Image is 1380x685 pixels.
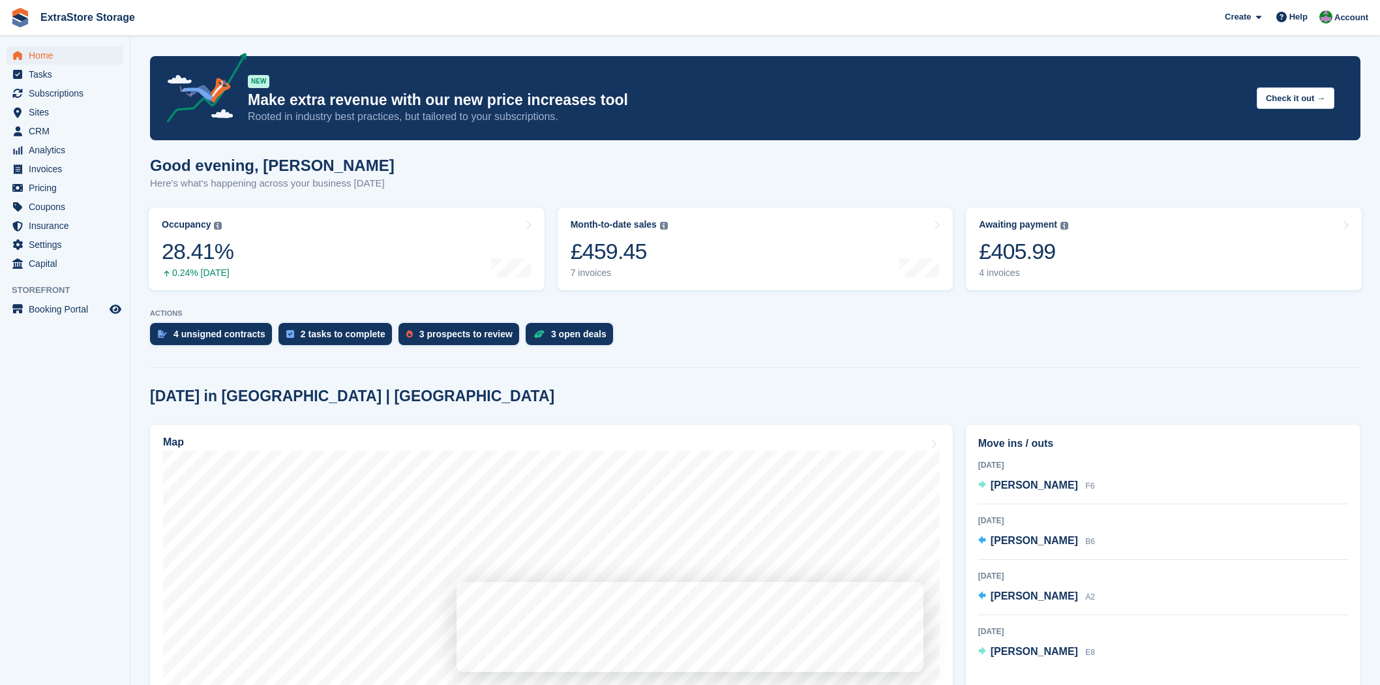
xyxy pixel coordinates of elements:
div: Month-to-date sales [571,219,657,230]
span: [PERSON_NAME] [991,479,1078,491]
a: 2 tasks to complete [278,323,398,352]
div: 4 unsigned contracts [173,329,265,339]
a: Awaiting payment £405.99 4 invoices [966,207,1362,290]
a: menu [7,160,123,178]
a: menu [7,300,123,318]
span: Tasks [29,65,107,84]
span: [PERSON_NAME] [991,646,1078,657]
img: icon-info-grey-7440780725fd019a000dd9b08b2336e03edf1995a4989e88bcd33f0948082b44.svg [1060,222,1068,230]
p: ACTIONS [150,309,1360,318]
span: A2 [1085,592,1095,601]
span: Account [1334,11,1368,24]
div: 7 invoices [571,267,668,279]
div: [DATE] [978,459,1348,471]
span: Home [29,46,107,65]
h2: [DATE] in [GEOGRAPHIC_DATA] | [GEOGRAPHIC_DATA] [150,388,554,405]
span: Create [1225,10,1251,23]
a: menu [7,46,123,65]
img: prospect-51fa495bee0391a8d652442698ab0144808aea92771e9ea1ae160a38d050c398.svg [406,330,413,338]
span: B6 [1085,537,1095,546]
span: Sites [29,103,107,121]
a: menu [7,198,123,216]
img: icon-info-grey-7440780725fd019a000dd9b08b2336e03edf1995a4989e88bcd33f0948082b44.svg [660,222,668,230]
div: 0.24% [DATE] [162,267,233,279]
span: [PERSON_NAME] [991,590,1078,601]
h1: Good evening, [PERSON_NAME] [150,157,395,174]
a: 3 prospects to review [398,323,526,352]
a: menu [7,179,123,197]
span: Pricing [29,179,107,197]
span: Invoices [29,160,107,178]
h2: Map [163,436,184,448]
img: contract_signature_icon-13c848040528278c33f63329250d36e43548de30e8caae1d1a13099fd9432cc5.svg [158,330,167,338]
span: [PERSON_NAME] [991,535,1078,546]
div: Occupancy [162,219,211,230]
iframe: Survey by David from Stora [457,582,923,672]
div: £405.99 [979,238,1068,265]
img: icon-info-grey-7440780725fd019a000dd9b08b2336e03edf1995a4989e88bcd33f0948082b44.svg [214,222,222,230]
div: [DATE] [978,626,1348,637]
span: Analytics [29,141,107,159]
h2: Move ins / outs [978,436,1348,451]
div: Awaiting payment [979,219,1057,230]
a: menu [7,122,123,140]
a: [PERSON_NAME] E8 [978,644,1095,661]
a: menu [7,65,123,84]
img: stora-icon-8386f47178a22dfd0bd8f6a31ec36ba5ce8667c1dd55bd0f319d3a0aa187defe.svg [10,8,30,27]
div: [DATE] [978,515,1348,526]
div: £459.45 [571,238,668,265]
a: Month-to-date sales £459.45 7 invoices [558,207,953,290]
a: menu [7,103,123,121]
a: menu [7,254,123,273]
img: price-adjustments-announcement-icon-8257ccfd72463d97f412b2fc003d46551f7dbcb40ab6d574587a9cd5c0d94... [156,53,247,127]
div: 4 invoices [979,267,1068,279]
img: deal-1b604bf984904fb50ccaf53a9ad4b4a5d6e5aea283cecdc64d6e3604feb123c2.svg [533,329,545,339]
a: [PERSON_NAME] F6 [978,478,1095,495]
a: 3 open deals [526,323,620,352]
p: Rooted in industry best practices, but tailored to your subscriptions. [248,110,1246,124]
div: NEW [248,75,269,88]
span: Storefront [12,284,130,297]
a: menu [7,84,123,102]
a: 4 unsigned contracts [150,323,278,352]
div: 3 open deals [551,329,607,339]
a: menu [7,217,123,235]
span: Booking Portal [29,300,107,318]
a: [PERSON_NAME] A2 [978,588,1095,605]
img: task-75834270c22a3079a89374b754ae025e5fb1db73e45f91037f5363f120a921f8.svg [286,330,294,338]
span: Insurance [29,217,107,235]
div: [DATE] [978,570,1348,582]
a: menu [7,236,123,254]
span: Settings [29,236,107,254]
span: Coupons [29,198,107,216]
p: Make extra revenue with our new price increases tool [248,91,1246,110]
span: Subscriptions [29,84,107,102]
a: [PERSON_NAME] B6 [978,533,1095,550]
img: Grant Daniel [1319,10,1332,23]
div: 3 prospects to review [419,329,513,339]
div: 2 tasks to complete [301,329,385,339]
button: Check it out → [1257,87,1334,109]
a: Preview store [108,301,123,317]
span: E8 [1085,648,1095,657]
span: F6 [1085,481,1094,491]
p: Here's what's happening across your business [DATE] [150,176,395,191]
a: menu [7,141,123,159]
span: CRM [29,122,107,140]
a: ExtraStore Storage [35,7,140,28]
span: Help [1289,10,1308,23]
div: 28.41% [162,238,233,265]
span: Capital [29,254,107,273]
a: Occupancy 28.41% 0.24% [DATE] [149,207,545,290]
